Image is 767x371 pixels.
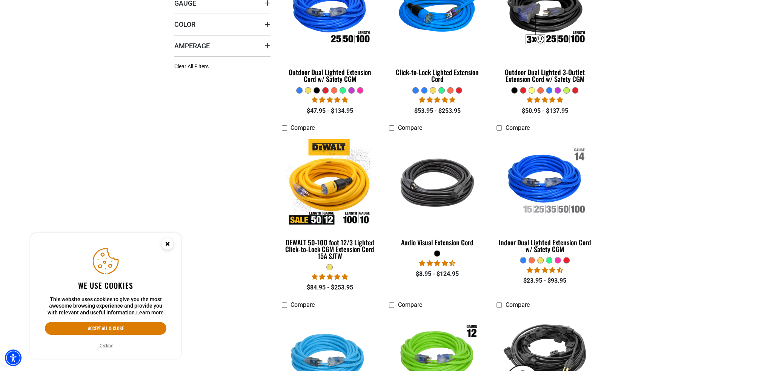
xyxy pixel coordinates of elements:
span: 4.68 stars [419,260,455,267]
span: Compare [291,301,315,308]
div: $23.95 - $93.95 [496,276,593,285]
div: $84.95 - $253.95 [282,283,378,292]
span: 4.80 stars [527,96,563,103]
div: $8.95 - $124.95 [389,269,485,279]
img: Indoor Dual Lighted Extension Cord w/ Safety CGM [497,139,592,226]
button: Decline [96,342,115,349]
h2: We use cookies [45,280,166,290]
summary: Amperage [174,35,271,56]
a: black Audio Visual Extension Cord [389,135,485,250]
a: This website uses cookies to give you the most awesome browsing experience and provide you with r... [136,309,164,316]
div: Click-to-Lock Lighted Extension Cord [389,69,485,82]
p: This website uses cookies to give you the most awesome browsing experience and provide you with r... [45,296,166,316]
img: DEWALT 50-100 foot 12/3 Lighted Click-to-Lock CGM Extension Cord 15A SJTW [282,139,377,226]
span: Amperage [174,42,210,50]
div: $53.95 - $253.95 [389,106,485,115]
div: Accessibility Menu [5,349,22,366]
span: Color [174,20,195,29]
div: Outdoor Dual Lighted Extension Cord w/ Safety CGM [282,69,378,82]
span: Compare [505,124,529,131]
div: Audio Visual Extension Cord [389,239,485,246]
div: Indoor Dual Lighted Extension Cord w/ Safety CGM [496,239,593,252]
span: 4.87 stars [419,96,455,103]
a: DEWALT 50-100 foot 12/3 Lighted Click-to-Lock CGM Extension Cord 15A SJTW DEWALT 50-100 foot 12/3... [282,135,378,264]
span: Compare [398,124,422,131]
img: black [390,139,485,226]
button: Close this option [154,233,181,257]
span: 4.84 stars [312,273,348,280]
button: Accept all & close [45,322,166,335]
a: Indoor Dual Lighted Extension Cord w/ Safety CGM Indoor Dual Lighted Extension Cord w/ Safety CGM [496,135,593,257]
aside: Cookie Consent [30,233,181,359]
div: DEWALT 50-100 foot 12/3 Lighted Click-to-Lock CGM Extension Cord 15A SJTW [282,239,378,259]
summary: Color [174,14,271,35]
span: Compare [291,124,315,131]
span: Compare [505,301,529,308]
a: Clear All Filters [174,63,212,71]
div: Outdoor Dual Lighted 3-Outlet Extension Cord w/ Safety CGM [496,69,593,82]
span: 4.40 stars [527,266,563,274]
span: 4.83 stars [312,96,348,103]
span: Compare [398,301,422,308]
div: $47.95 - $134.95 [282,106,378,115]
span: Clear All Filters [174,63,209,69]
div: $50.95 - $137.95 [496,106,593,115]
